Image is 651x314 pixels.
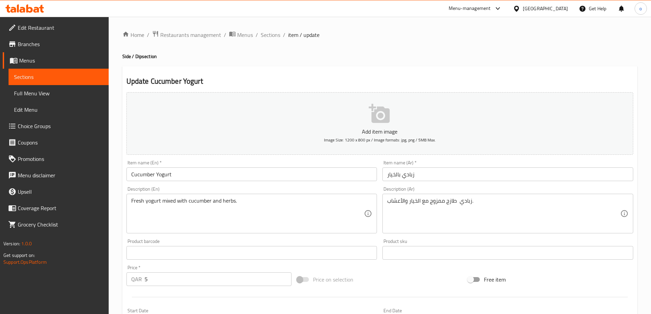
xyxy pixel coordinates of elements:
[3,200,109,216] a: Coverage Report
[224,31,226,39] li: /
[126,167,377,181] input: Enter name En
[152,30,221,39] a: Restaurants management
[137,127,623,136] p: Add item image
[18,171,103,179] span: Menu disclaimer
[3,258,47,267] a: Support.OpsPlatform
[3,36,109,52] a: Branches
[14,73,103,81] span: Sections
[3,167,109,183] a: Menu disclaimer
[283,31,285,39] li: /
[18,24,103,32] span: Edit Restaurant
[449,4,491,13] div: Menu-management
[229,30,253,39] a: Menus
[122,30,637,39] nav: breadcrumb
[3,118,109,134] a: Choice Groups
[484,275,506,284] span: Free item
[523,5,568,12] div: [GEOGRAPHIC_DATA]
[387,197,620,230] textarea: زبادي طازج ممزوج مع الخيار والأعشاب.
[14,89,103,97] span: Full Menu View
[122,53,637,60] h4: Side / Dip section
[288,31,320,39] span: item / update
[131,197,364,230] textarea: Fresh yogurt mixed with cucumber and herbs.
[3,151,109,167] a: Promotions
[3,239,20,248] span: Version:
[237,31,253,39] span: Menus
[9,69,109,85] a: Sections
[21,239,32,248] span: 1.0.0
[382,246,633,260] input: Please enter product sku
[3,134,109,151] a: Coupons
[313,275,353,284] span: Price on selection
[18,155,103,163] span: Promotions
[160,31,221,39] span: Restaurants management
[382,167,633,181] input: Enter name Ar
[147,31,149,39] li: /
[3,183,109,200] a: Upsell
[3,19,109,36] a: Edit Restaurant
[3,52,109,69] a: Menus
[19,56,103,65] span: Menus
[126,76,633,86] h2: Update Cucumber Yogurt
[3,216,109,233] a: Grocery Checklist
[18,122,103,130] span: Choice Groups
[18,204,103,212] span: Coverage Report
[126,92,633,155] button: Add item imageImage Size: 1200 x 800 px / Image formats: jpg, png / 5MB Max.
[131,275,142,283] p: QAR
[18,188,103,196] span: Upsell
[18,220,103,229] span: Grocery Checklist
[9,85,109,101] a: Full Menu View
[261,31,280,39] a: Sections
[126,246,377,260] input: Please enter product barcode
[3,251,35,260] span: Get support on:
[256,31,258,39] li: /
[14,106,103,114] span: Edit Menu
[145,272,292,286] input: Please enter price
[18,138,103,147] span: Coupons
[122,31,144,39] a: Home
[9,101,109,118] a: Edit Menu
[18,40,103,48] span: Branches
[324,136,436,144] span: Image Size: 1200 x 800 px / Image formats: jpg, png / 5MB Max.
[639,5,642,12] span: o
